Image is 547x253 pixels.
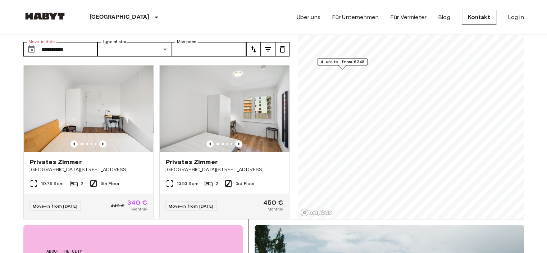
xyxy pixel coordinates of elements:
label: Type of stay [102,39,128,45]
span: Monthly [131,206,147,212]
button: Previous image [206,140,214,148]
label: Max price [177,39,196,45]
canvas: Map [298,0,524,219]
span: 340 € [127,199,147,206]
a: Log in [508,13,524,22]
p: [GEOGRAPHIC_DATA] [90,13,150,22]
span: 2 [216,180,218,187]
span: 450 € [263,199,283,206]
button: tune [275,42,290,57]
span: Monthly [267,206,283,212]
span: Privates Zimmer [165,158,218,166]
span: 5th Floor [101,180,119,187]
button: tune [261,42,275,57]
button: Previous image [99,140,106,148]
span: 440 € [111,203,124,209]
span: Move-in from [DATE] [169,203,214,209]
img: Marketing picture of unit AT-21-001-065-01 [160,65,289,152]
img: Habyt [23,13,67,20]
a: Blog [438,13,450,22]
div: Map marker [317,58,368,69]
button: Choose date, selected date is 12 Sep 2025 [24,42,38,57]
button: tune [246,42,261,57]
a: Über uns [297,13,320,22]
a: Für Vermieter [390,13,427,22]
button: Previous image [70,140,78,148]
a: Mapbox logo [300,208,332,217]
a: Marketing picture of unit AT-21-001-089-02Previous imagePrevious imagePrivates Zimmer[GEOGRAPHIC_... [23,65,154,218]
label: Move-in date [28,39,55,45]
span: 2 [81,180,83,187]
span: [GEOGRAPHIC_DATA][STREET_ADDRESS] [29,166,147,173]
a: Marketing picture of unit AT-21-001-065-01Previous imagePrevious imagePrivates Zimmer[GEOGRAPHIC_... [159,65,290,218]
a: Für Unternehmen [332,13,379,22]
span: 10.76 Sqm [41,180,64,187]
a: Kontakt [462,10,496,25]
button: Previous image [235,140,242,148]
span: 13.53 Sqm [177,180,199,187]
span: Move-in from [DATE] [33,203,78,209]
span: 4 units from €340 [320,59,364,65]
span: Privates Zimmer [29,158,82,166]
span: [GEOGRAPHIC_DATA][STREET_ADDRESS] [165,166,283,173]
span: 3rd Floor [236,180,255,187]
img: Marketing picture of unit AT-21-001-089-02 [24,65,153,152]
